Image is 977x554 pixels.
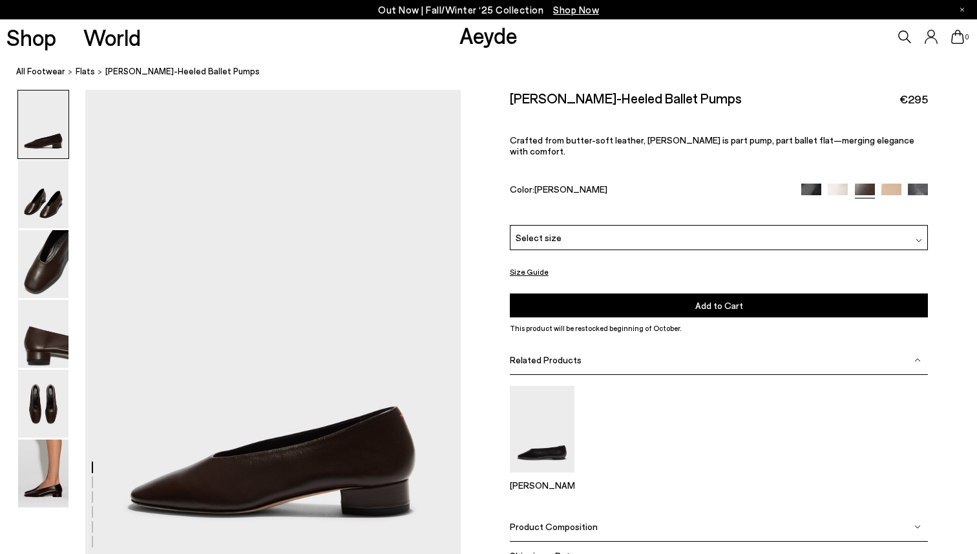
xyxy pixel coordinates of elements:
span: flats [76,66,95,76]
img: svg%3E [914,524,921,530]
img: Delia Low-Heeled Ballet Pumps - Image 2 [18,160,68,228]
img: Delia Low-Heeled Ballet Pumps - Image 4 [18,300,68,368]
div: Color: [510,184,788,198]
img: Delia Low-Heeled Ballet Pumps - Image 1 [18,91,68,158]
h2: [PERSON_NAME]-Heeled Ballet Pumps [510,90,742,106]
button: Size Guide [510,264,549,280]
span: [PERSON_NAME] [534,184,607,195]
span: Navigate to /collections/new-in [553,4,599,16]
a: 0 [951,30,964,44]
img: Delia Low-Heeled Ballet Pumps - Image 5 [18,370,68,438]
span: Crafted from butter-soft leather, [PERSON_NAME] is part pump, part ballet flat—merging elegance w... [510,134,914,156]
a: World [83,26,141,48]
span: Product Composition [510,521,598,532]
nav: breadcrumb [16,54,977,90]
span: Related Products [510,354,582,365]
span: Add to Cart [695,300,743,311]
p: This product will be restocked beginning of October. [510,323,929,334]
span: 0 [964,34,971,41]
img: svg%3E [916,237,922,244]
a: flats [76,65,95,78]
p: [PERSON_NAME] [510,480,574,491]
button: Add to Cart [510,293,929,317]
img: svg%3E [914,357,921,363]
img: Delia Low-Heeled Ballet Pumps - Image 3 [18,230,68,298]
span: Select size [516,231,562,244]
img: Kirsten Ballet Flats [510,386,574,472]
span: [PERSON_NAME]-Heeled Ballet Pumps [105,65,260,78]
a: All Footwear [16,65,65,78]
a: Shop [6,26,56,48]
p: Out Now | Fall/Winter ‘25 Collection [378,2,599,18]
a: Aeyde [459,21,518,48]
a: Kirsten Ballet Flats [PERSON_NAME] [510,463,574,491]
span: €295 [899,91,928,107]
img: Delia Low-Heeled Ballet Pumps - Image 6 [18,440,68,507]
